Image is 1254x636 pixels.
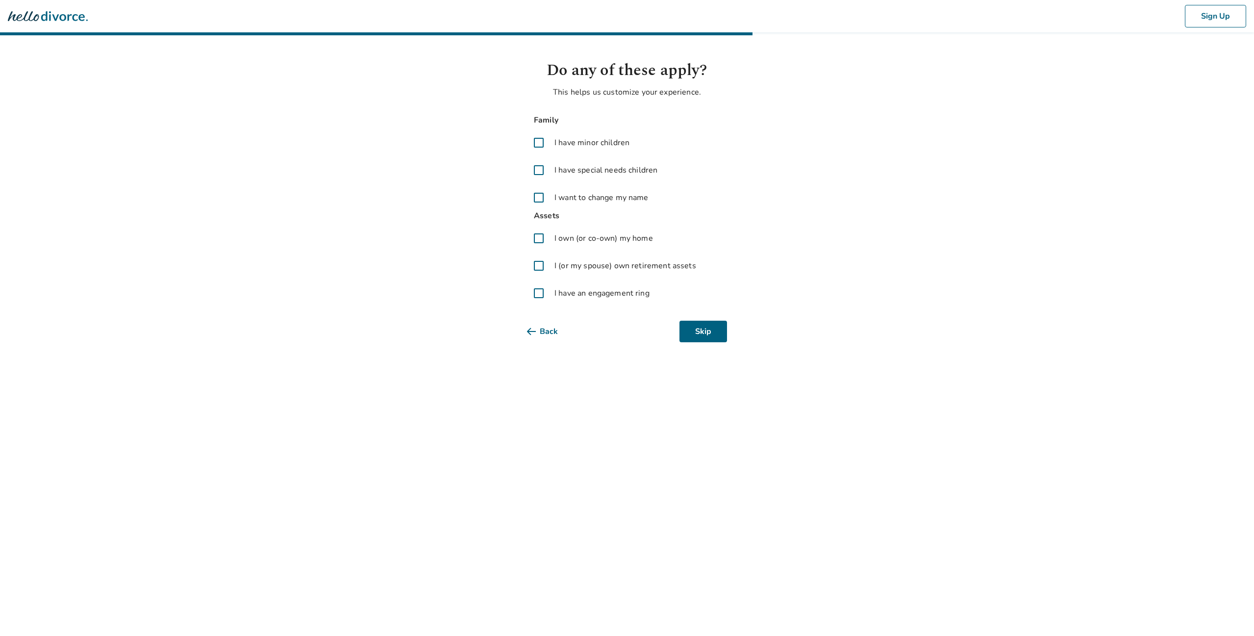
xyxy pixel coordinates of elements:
[554,192,649,204] span: I want to change my name
[527,209,727,223] span: Assets
[554,232,653,244] span: I own (or co-own) my home
[527,114,727,127] span: Family
[527,321,574,342] button: Back
[1205,589,1254,636] iframe: Chat Widget
[554,164,657,176] span: I have special needs children
[527,86,727,98] p: This helps us customize your experience.
[1185,5,1246,27] button: Sign Up
[527,59,727,82] h1: Do any of these apply?
[554,260,696,272] span: I (or my spouse) own retirement assets
[554,287,650,299] span: I have an engagement ring
[679,321,727,342] button: Skip
[554,137,629,149] span: I have minor children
